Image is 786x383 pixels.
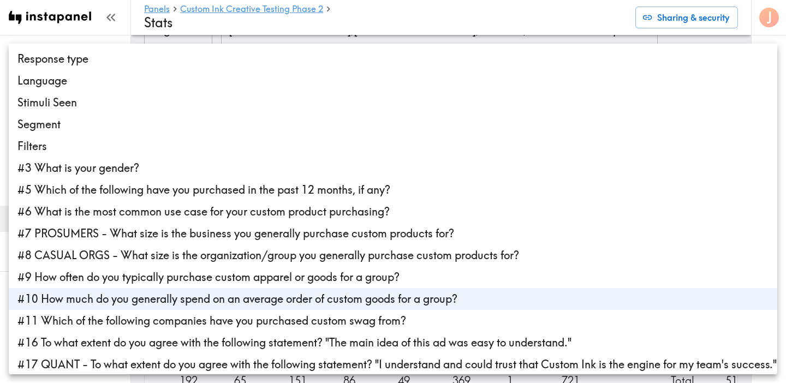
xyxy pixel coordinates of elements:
li: #5 Which of the following have you purchased in the past 12 months, if any? [9,179,777,201]
li: Language [9,70,777,92]
li: #9 How often do you typically purchase custom apparel or goods for a group? [9,266,777,288]
li: #17 QUANT - To what extent do you agree with the following statement? "I understand and could tru... [9,354,777,375]
li: #8 CASUAL ORGS - What size is the organization/group you generally purchase custom products for? [9,244,777,266]
li: #6 What is the most common use case for your custom product purchasing? [9,201,777,223]
li: #10 How much do you generally spend on an average order of custom goods for a group? [9,288,777,310]
li: Stimuli Seen [9,92,777,113]
li: #16 To what extent do you agree with the following statement? "The main idea of this ad was easy ... [9,332,777,354]
li: Response type [9,48,777,70]
li: #7 PROSUMERS - What size is the business you generally purchase custom products for? [9,223,777,244]
li: Segment [9,113,777,135]
li: #11 Which of the following companies have you purchased custom swag from? [9,310,777,332]
li: #3 What is your gender? [9,157,777,179]
li: Filters [9,135,777,157]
